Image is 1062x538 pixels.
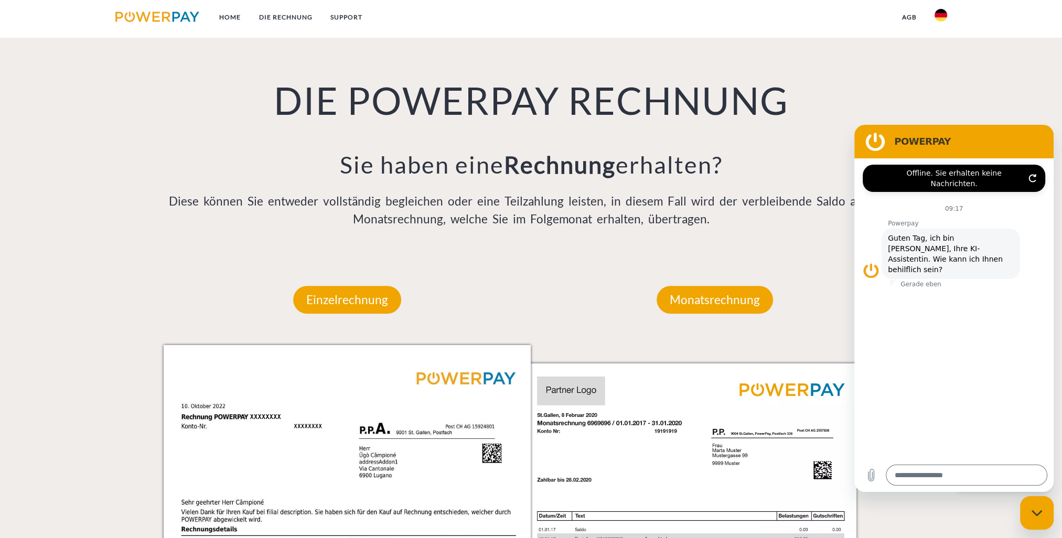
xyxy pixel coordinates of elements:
[293,286,401,314] p: Einzelrechnung
[935,9,947,21] img: de
[164,150,899,179] h3: Sie haben eine erhalten?
[657,286,773,314] p: Monatsrechnung
[854,125,1054,492] iframe: Messaging-Fenster
[210,8,250,27] a: Home
[250,8,321,27] a: DIE RECHNUNG
[164,77,899,124] h1: DIE POWERPAY RECHNUNG
[503,150,615,179] b: Rechnung
[1020,496,1054,530] iframe: Schaltfläche zum Öffnen des Messaging-Fensters; Konversation läuft
[115,12,200,22] img: logo-powerpay.svg
[893,8,926,27] a: agb
[164,192,899,228] p: Diese können Sie entweder vollständig begleichen oder eine Teilzahlung leisten, in diesem Fall wi...
[321,8,371,27] a: SUPPORT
